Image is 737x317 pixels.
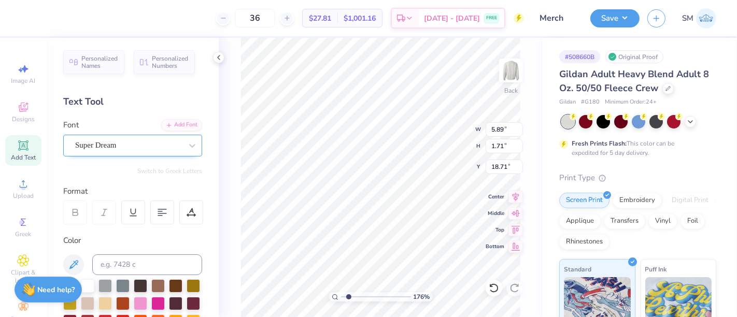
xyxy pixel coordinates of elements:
div: Print Type [559,172,716,184]
div: Add Font [161,119,202,131]
span: Minimum Order: 24 + [605,98,657,107]
span: Top [486,226,504,234]
span: Gildan Adult Heavy Blend Adult 8 Oz. 50/50 Fleece Crew [559,68,709,94]
button: Save [590,9,640,27]
a: SM [682,8,716,28]
div: This color can be expedited for 5 day delivery. [572,139,699,157]
span: [DATE] - [DATE] [424,13,480,24]
div: Vinyl [648,213,677,229]
div: Embroidery [613,193,662,208]
span: Puff Ink [645,264,667,275]
span: Add Text [11,153,36,162]
span: Center [486,193,504,200]
div: Digital Print [665,193,715,208]
strong: Fresh Prints Flash: [572,139,627,148]
img: Back [501,60,521,81]
span: Gildan [559,98,576,107]
div: Transfers [604,213,645,229]
span: Image AI [11,77,36,85]
div: Color [63,235,202,247]
div: Text Tool [63,95,202,109]
div: # 508660B [559,50,600,63]
span: FREE [486,15,497,22]
span: Clipart & logos [5,268,41,285]
div: Format [63,185,203,197]
span: # G180 [581,98,600,107]
span: $1,001.16 [344,13,376,24]
input: Untitled Design [532,8,583,28]
span: 176 % [414,292,430,301]
span: $27.81 [309,13,331,24]
div: Screen Print [559,193,610,208]
div: Applique [559,213,601,229]
span: Standard [564,264,591,275]
label: Font [63,119,79,131]
div: Rhinestones [559,234,610,250]
span: Middle [486,210,504,217]
div: Original Proof [605,50,663,63]
span: Personalized Names [81,55,118,69]
span: Bottom [486,243,504,250]
span: Designs [12,115,35,123]
div: Foil [681,213,705,229]
span: Personalized Numbers [152,55,189,69]
img: Shruthi Mohan [696,8,716,28]
div: Back [504,86,518,95]
input: e.g. 7428 c [92,254,202,275]
input: – – [235,9,275,27]
strong: Need help? [38,285,75,295]
span: SM [682,12,693,24]
span: Upload [13,192,34,200]
button: Switch to Greek Letters [137,167,202,175]
span: Greek [16,230,32,238]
